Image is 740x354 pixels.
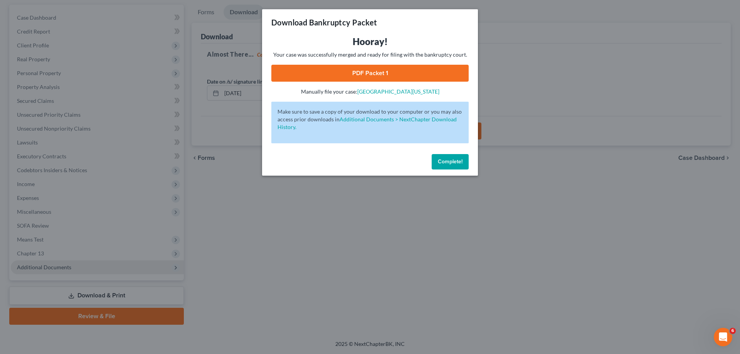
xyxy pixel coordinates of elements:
span: Complete! [438,158,462,165]
p: Manually file your case: [271,88,469,96]
p: Make sure to save a copy of your download to your computer or you may also access prior downloads in [277,108,462,131]
a: PDF Packet 1 [271,65,469,82]
a: Additional Documents > NextChapter Download History. [277,116,457,130]
iframe: Intercom live chat [714,328,732,346]
span: 6 [730,328,736,334]
h3: Download Bankruptcy Packet [271,17,377,28]
a: [GEOGRAPHIC_DATA][US_STATE] [357,88,439,95]
p: Your case was successfully merged and ready for filing with the bankruptcy court. [271,51,469,59]
button: Complete! [432,154,469,169]
h3: Hooray! [271,35,469,48]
